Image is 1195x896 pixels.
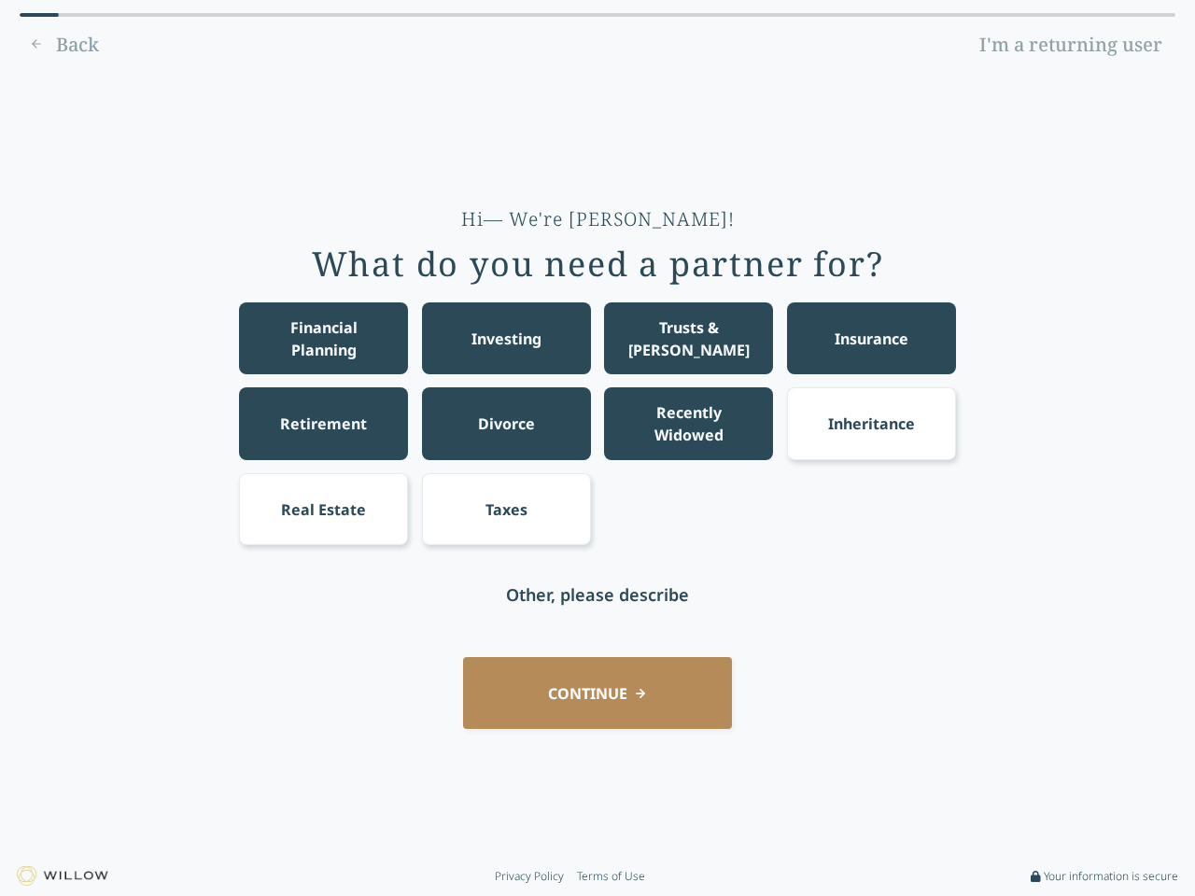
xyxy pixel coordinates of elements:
div: Other, please describe [506,581,689,608]
div: Recently Widowed [622,401,756,446]
span: Your information is secure [1044,869,1178,884]
div: Inheritance [828,413,915,435]
div: 0% complete [20,13,59,17]
div: Divorce [478,413,535,435]
img: Willow logo [17,866,108,886]
div: Real Estate [281,498,366,521]
div: Financial Planning [257,316,391,361]
a: Privacy Policy [495,869,564,884]
div: What do you need a partner for? [312,245,884,283]
div: Investing [471,328,541,350]
div: Taxes [485,498,527,521]
div: Hi— We're [PERSON_NAME]! [461,206,735,232]
a: I'm a returning user [966,30,1175,60]
div: Insurance [835,328,908,350]
div: Retirement [280,413,367,435]
button: CONTINUE [463,657,732,729]
a: Terms of Use [577,869,645,884]
div: Trusts & [PERSON_NAME] [622,316,756,361]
